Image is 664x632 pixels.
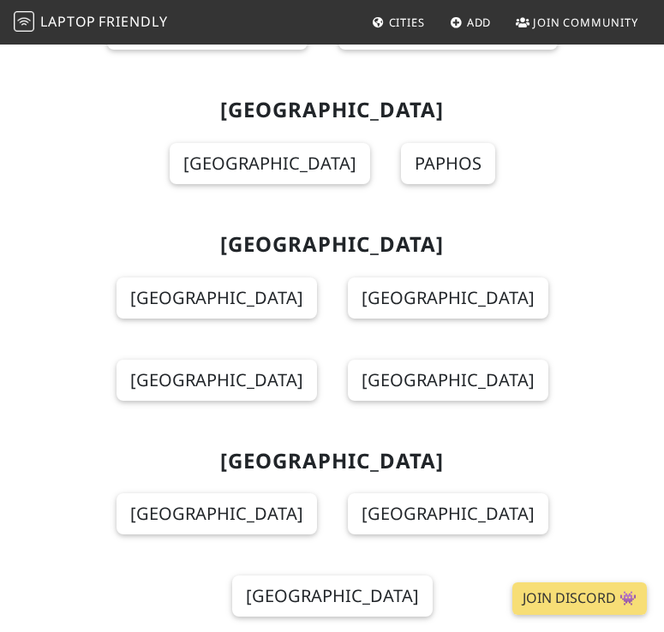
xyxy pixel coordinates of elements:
[232,575,433,617] a: [GEOGRAPHIC_DATA]
[348,493,548,534] a: [GEOGRAPHIC_DATA]
[348,360,548,401] a: [GEOGRAPHIC_DATA]
[117,277,317,319] a: [GEOGRAPHIC_DATA]
[365,7,432,38] a: Cities
[170,143,370,184] a: [GEOGRAPHIC_DATA]
[40,12,96,31] span: Laptop
[467,15,492,30] span: Add
[14,11,34,32] img: LaptopFriendly
[99,12,167,31] span: Friendly
[34,98,631,122] h2: [GEOGRAPHIC_DATA]
[14,8,168,38] a: LaptopFriendly LaptopFriendly
[512,582,647,615] a: Join Discord 👾
[34,232,631,257] h2: [GEOGRAPHIC_DATA]
[348,277,548,319] a: [GEOGRAPHIC_DATA]
[117,493,317,534] a: [GEOGRAPHIC_DATA]
[509,7,645,38] a: Join Community
[389,15,425,30] span: Cities
[34,449,631,474] h2: [GEOGRAPHIC_DATA]
[401,143,495,184] a: Paphos
[443,7,499,38] a: Add
[533,15,638,30] span: Join Community
[117,360,317,401] a: [GEOGRAPHIC_DATA]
